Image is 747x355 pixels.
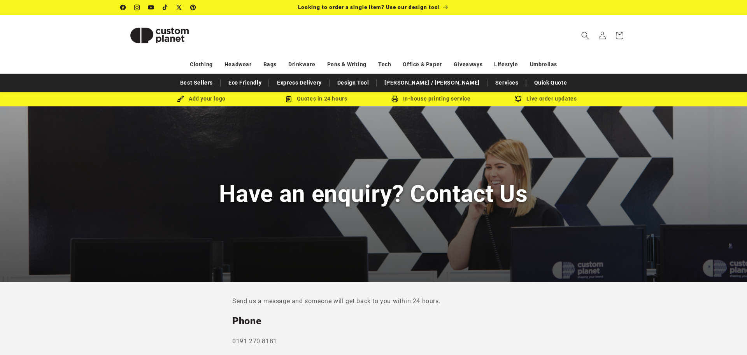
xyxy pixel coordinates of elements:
[263,58,277,71] a: Bags
[224,76,265,90] a: Eco Friendly
[515,95,522,102] img: Order updates
[373,94,488,104] div: In-house printing service
[232,336,515,347] p: 0191 270 8181
[259,94,373,104] div: Quotes in 24 hours
[273,76,326,90] a: Express Delivery
[488,94,603,104] div: Live order updates
[232,315,515,327] h2: Phone
[403,58,442,71] a: Office & Paper
[224,58,252,71] a: Headwear
[333,76,373,90] a: Design Tool
[298,4,440,10] span: Looking to order a single item? Use our design tool
[144,94,259,104] div: Add your logo
[327,58,366,71] a: Pens & Writing
[190,58,213,71] a: Clothing
[494,58,518,71] a: Lifestyle
[219,179,528,209] h1: Have an enquiry? Contact Us
[378,58,391,71] a: Tech
[288,58,315,71] a: Drinkware
[177,95,184,102] img: Brush Icon
[232,296,515,307] p: Send us a message and someone will get back to you within 24 hours.
[176,76,217,90] a: Best Sellers
[577,27,594,44] summary: Search
[530,76,571,90] a: Quick Quote
[491,76,523,90] a: Services
[381,76,483,90] a: [PERSON_NAME] / [PERSON_NAME]
[118,15,202,56] a: Custom Planet
[285,95,292,102] img: Order Updates Icon
[391,95,398,102] img: In-house printing
[454,58,482,71] a: Giveaways
[121,18,198,53] img: Custom Planet
[530,58,557,71] a: Umbrellas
